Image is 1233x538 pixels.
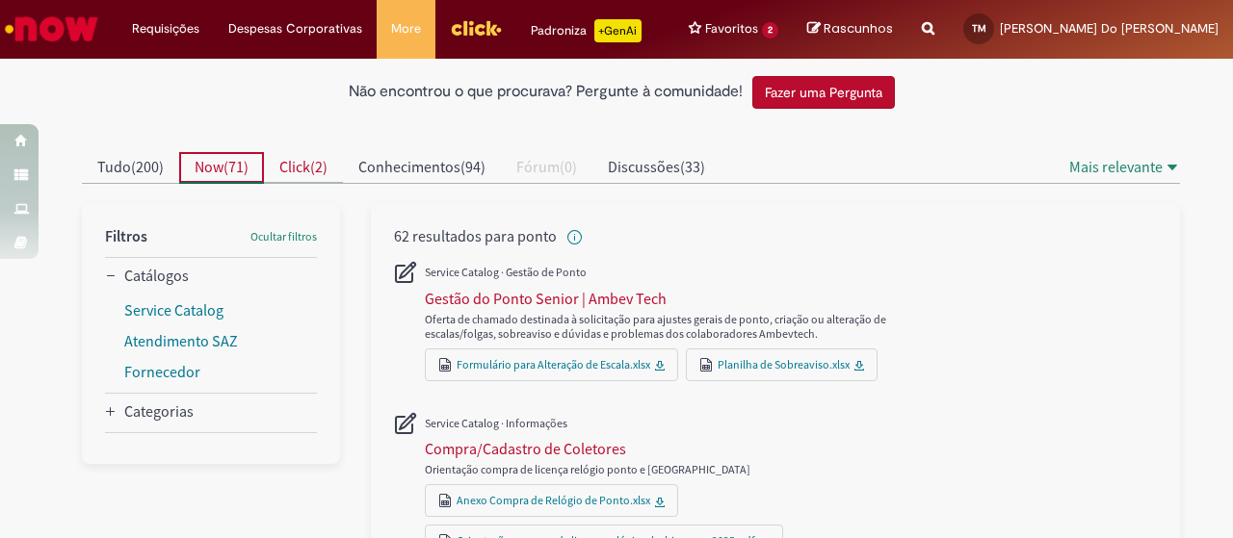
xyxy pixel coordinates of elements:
img: click_logo_yellow_360x200.png [450,13,502,42]
p: +GenAi [594,19,642,42]
span: Favoritos [705,19,758,38]
h2: Não encontrou o que procurava? Pergunte à comunidade! [349,84,743,101]
span: More [391,19,421,38]
button: Fazer uma Pergunta [752,76,895,109]
span: [PERSON_NAME] Do [PERSON_NAME] [1000,20,1219,37]
span: Requisições [132,19,199,38]
span: Despesas Corporativas [228,19,362,38]
div: Padroniza [531,19,642,42]
span: Rascunhos [824,19,893,38]
a: Rascunhos [807,20,893,38]
span: TM [972,22,986,35]
span: 2 [762,22,778,38]
img: ServiceNow [2,10,101,48]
